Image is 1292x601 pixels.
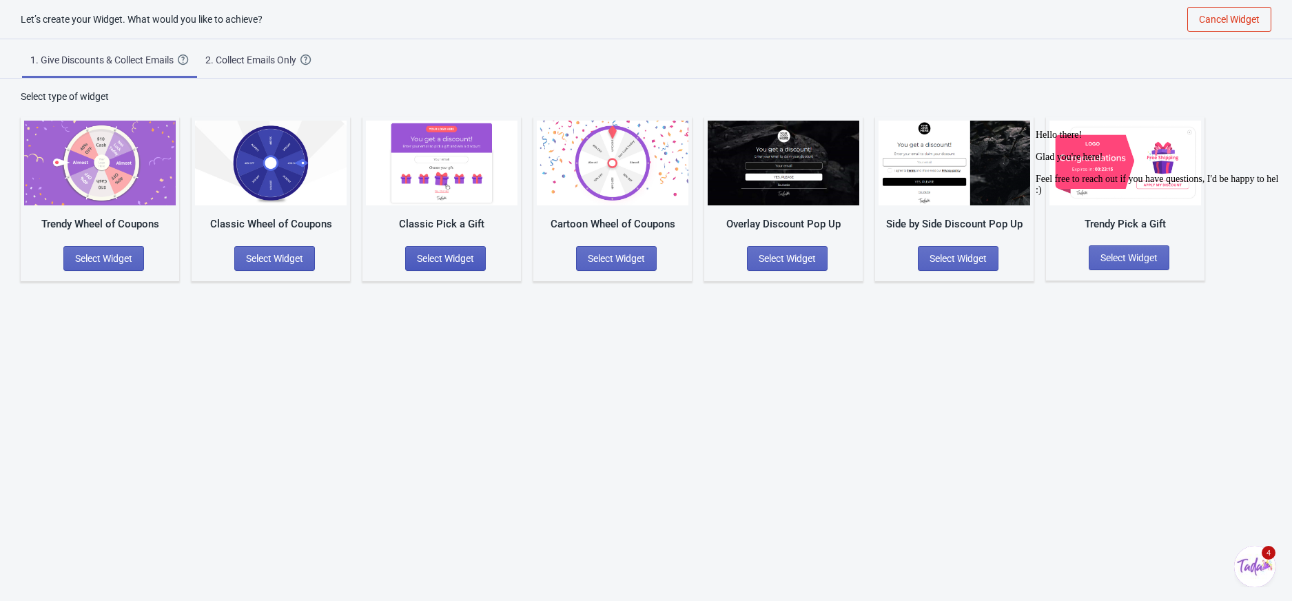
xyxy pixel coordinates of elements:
div: Overlay Discount Pop Up [708,216,859,232]
div: Side by Side Discount Pop Up [879,216,1030,232]
button: Select Widget [747,246,828,271]
button: Select Widget [234,246,315,271]
div: Trendy Wheel of Coupons [24,216,176,232]
div: Select type of widget [21,90,1271,103]
button: Select Widget [63,246,144,271]
img: gift_game.jpg [366,121,517,205]
span: Feel free to reach out if you have questions, I'd be happy to help :) [6,50,253,71]
img: classic_game.jpg [195,121,347,205]
img: regular_popup.jpg [879,121,1030,205]
span: Select Widget [246,253,303,264]
span: Glad you're here! [6,28,72,38]
span: Select Widget [930,253,987,264]
button: Cancel Widget [1187,7,1271,32]
span: Hello there! [6,6,52,16]
div: 1. Give Discounts & Collect Emails [30,53,178,67]
div: Cartoon Wheel of Coupons [537,216,688,232]
div: Classic Pick a Gift [366,216,517,232]
iframe: chat widget [1030,124,1278,539]
iframe: chat widget [1234,546,1278,587]
img: trendy_game.png [24,121,176,205]
button: Select Widget [405,246,486,271]
div: Classic Wheel of Coupons [195,216,347,232]
span: Select Widget [588,253,645,264]
span: Select Widget [759,253,816,264]
div: Hello there!Glad you're here!Feel free to reach out if you have questions, I'd be happy to help :) [6,6,254,72]
span: Select Widget [417,253,474,264]
span: Cancel Widget [1199,14,1260,25]
button: Select Widget [576,246,657,271]
img: gift_game_v2.jpg [1049,121,1201,205]
img: full_screen_popup.jpg [708,121,859,205]
button: Select Widget [918,246,998,271]
img: cartoon_game.jpg [537,121,688,205]
div: 2. Collect Emails Only [205,53,300,67]
span: Select Widget [75,253,132,264]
